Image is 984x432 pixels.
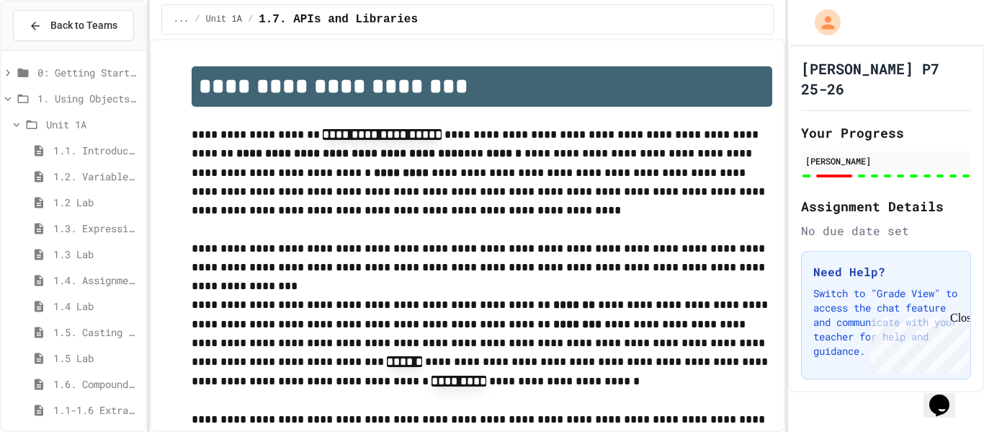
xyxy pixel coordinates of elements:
span: 1.6. Compound Assignment Operators [53,376,140,392]
span: 0: Getting Started [37,65,140,80]
span: 1.4. Assignment and Input [53,273,140,288]
button: Back to Teams [13,10,134,41]
span: 1.3. Expressions and Output [New] [53,221,140,236]
span: ... [174,14,189,25]
p: Switch to "Grade View" to access the chat feature and communicate with your teacher for help and ... [813,286,959,358]
span: 1.1-1.6 Extra Coding Practice [53,402,140,418]
span: Back to Teams [50,18,117,33]
span: 1.2. Variables and Data Types [53,169,140,184]
div: No due date set [801,222,971,239]
h2: Assignment Details [801,196,971,216]
span: 1. Using Objects and Methods [37,91,140,106]
div: [PERSON_NAME] [805,154,967,167]
span: 1.1. Introduction to Algorithms, Programming, and Compilers [53,143,140,158]
span: 1.5. Casting and Ranges of Values [53,325,140,340]
h3: Need Help? [813,263,959,281]
span: Unit 1A [206,14,242,25]
span: 1.7. APIs and Libraries [259,11,418,28]
span: Unit 1A [46,117,140,132]
iframe: chat widget [923,374,970,418]
span: / [248,14,253,25]
span: 1.2 Lab [53,195,140,210]
h2: Your Progress [801,123,971,143]
span: 1.3 Lab [53,247,140,262]
div: Chat with us now!Close [6,6,99,92]
iframe: chat widget [864,312,970,373]
span: 1.4 Lab [53,299,140,314]
div: My Account [800,6,844,39]
span: 1.5 Lab [53,351,140,366]
h1: [PERSON_NAME] P7 25-26 [801,58,971,99]
span: / [194,14,200,25]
